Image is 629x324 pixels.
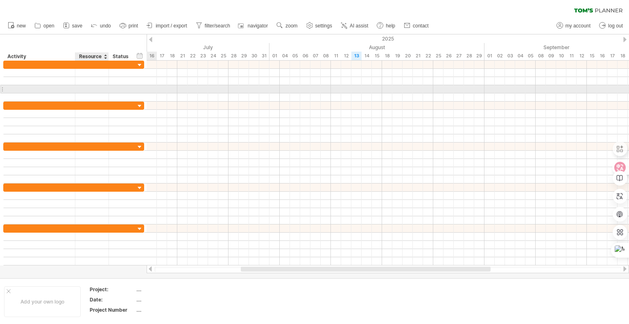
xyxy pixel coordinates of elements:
a: save [61,20,85,31]
div: Activity [7,52,70,61]
a: my account [554,20,593,31]
div: Wednesday, 27 August 2025 [454,52,464,60]
div: Wednesday, 6 August 2025 [300,52,310,60]
div: Tuesday, 19 August 2025 [392,52,403,60]
span: undo [100,23,111,29]
div: Friday, 29 August 2025 [474,52,484,60]
div: Tuesday, 22 July 2025 [188,52,198,60]
div: Friday, 15 August 2025 [372,52,382,60]
div: Resource [79,52,104,61]
div: Thursday, 4 September 2025 [515,52,525,60]
div: Wednesday, 16 July 2025 [147,52,157,60]
div: Friday, 25 July 2025 [218,52,229,60]
div: Wednesday, 10 September 2025 [556,52,566,60]
span: new [17,23,26,29]
a: print [118,20,140,31]
span: contact [413,23,429,29]
div: Wednesday, 30 July 2025 [249,52,259,60]
a: import / export [145,20,190,31]
div: Wednesday, 17 September 2025 [607,52,618,60]
div: Friday, 18 July 2025 [167,52,177,60]
div: August 2025 [269,43,484,52]
div: Monday, 8 September 2025 [536,52,546,60]
div: Friday, 22 August 2025 [423,52,433,60]
span: navigator [248,23,268,29]
a: navigator [237,20,270,31]
div: Friday, 1 August 2025 [269,52,280,60]
div: Friday, 12 September 2025 [577,52,587,60]
a: log out [597,20,625,31]
div: .... [136,296,205,303]
div: Wednesday, 3 September 2025 [505,52,515,60]
div: Wednesday, 20 August 2025 [403,52,413,60]
div: .... [136,286,205,293]
div: Status [113,52,131,61]
div: Date: [90,296,135,303]
div: Tuesday, 9 September 2025 [546,52,556,60]
span: AI assist [350,23,368,29]
span: zoom [285,23,297,29]
div: Monday, 21 July 2025 [177,52,188,60]
div: .... [136,306,205,313]
a: zoom [274,20,300,31]
div: Tuesday, 5 August 2025 [290,52,300,60]
div: Thursday, 31 July 2025 [259,52,269,60]
div: Monday, 4 August 2025 [280,52,290,60]
div: Tuesday, 2 September 2025 [495,52,505,60]
span: open [43,23,54,29]
a: filter/search [194,20,233,31]
div: Add your own logo [4,286,81,317]
div: Monday, 11 August 2025 [331,52,341,60]
a: open [32,20,57,31]
div: Thursday, 7 August 2025 [310,52,321,60]
span: settings [315,23,332,29]
div: Wednesday, 23 July 2025 [198,52,208,60]
span: import / export [156,23,187,29]
div: Tuesday, 12 August 2025 [341,52,351,60]
div: Monday, 1 September 2025 [484,52,495,60]
div: Monday, 25 August 2025 [433,52,443,60]
div: Project Number [90,306,135,313]
div: July 2025 [34,43,269,52]
div: Thursday, 14 August 2025 [362,52,372,60]
div: Tuesday, 26 August 2025 [443,52,454,60]
span: print [129,23,138,29]
div: Friday, 5 September 2025 [525,52,536,60]
span: filter/search [205,23,230,29]
span: save [72,23,82,29]
div: Tuesday, 29 July 2025 [239,52,249,60]
span: help [386,23,395,29]
div: Tuesday, 16 September 2025 [597,52,607,60]
div: Thursday, 18 September 2025 [618,52,628,60]
div: Thursday, 17 July 2025 [157,52,167,60]
a: new [6,20,28,31]
span: log out [608,23,623,29]
div: Thursday, 11 September 2025 [566,52,577,60]
div: Thursday, 28 August 2025 [464,52,474,60]
span: my account [566,23,591,29]
a: AI assist [339,20,371,31]
a: undo [89,20,113,31]
div: Monday, 28 July 2025 [229,52,239,60]
div: Monday, 18 August 2025 [382,52,392,60]
a: help [375,20,398,31]
a: settings [304,20,335,31]
div: Friday, 8 August 2025 [321,52,331,60]
div: Project: [90,286,135,293]
a: contact [402,20,431,31]
div: Thursday, 24 July 2025 [208,52,218,60]
div: Monday, 15 September 2025 [587,52,597,60]
div: Wednesday, 13 August 2025 [351,52,362,60]
div: Thursday, 21 August 2025 [413,52,423,60]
